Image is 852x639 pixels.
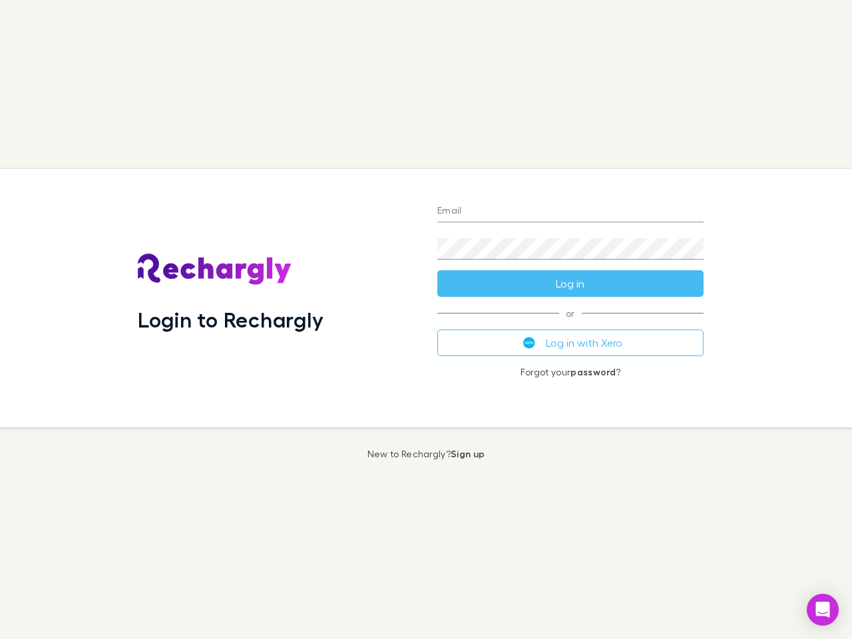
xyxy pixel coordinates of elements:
div: Open Intercom Messenger [807,594,839,626]
h1: Login to Rechargly [138,307,323,332]
button: Log in [437,270,704,297]
img: Xero's logo [523,337,535,349]
a: Sign up [451,448,485,459]
p: New to Rechargly? [367,449,485,459]
button: Log in with Xero [437,329,704,356]
p: Forgot your ? [437,367,704,377]
a: password [570,366,616,377]
img: Rechargly's Logo [138,254,292,286]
